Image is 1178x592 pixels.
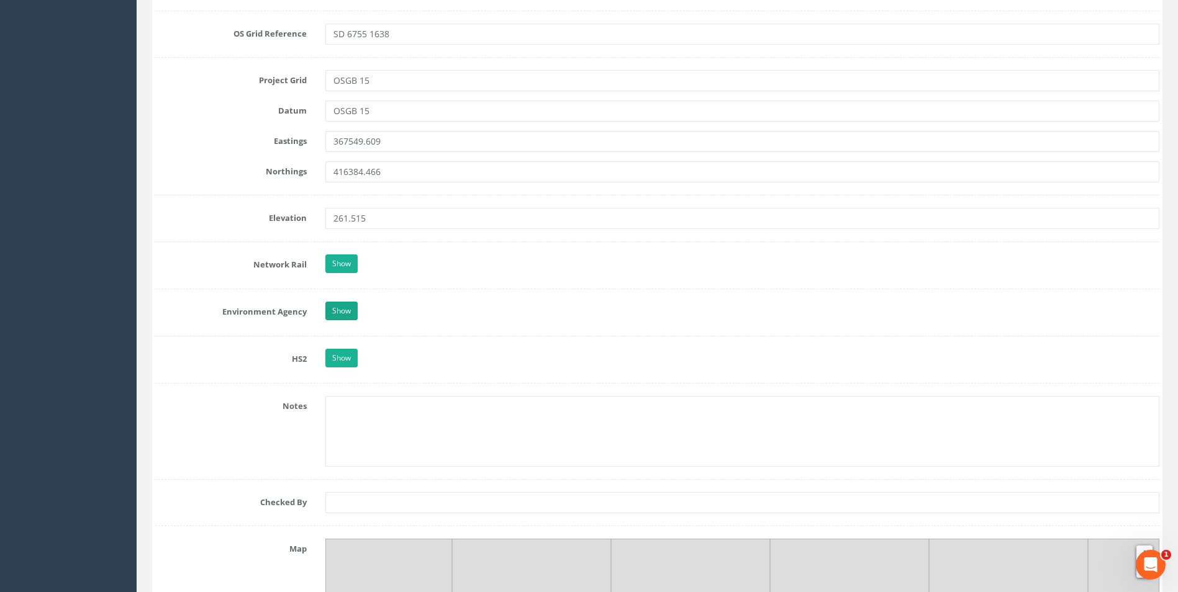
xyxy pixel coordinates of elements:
[146,161,316,177] label: Northings
[146,70,316,86] label: Project Grid
[146,302,316,318] label: Environment Agency
[146,539,316,555] label: Map
[325,349,358,367] a: Show
[146,396,316,412] label: Notes
[146,24,316,40] label: OS Grid Reference
[146,131,316,147] label: Eastings
[146,101,316,117] label: Datum
[325,254,358,273] a: Show
[1161,550,1171,560] span: 1
[1136,550,1166,580] iframe: Intercom live chat
[146,208,316,224] label: Elevation
[146,254,316,271] label: Network Rail
[146,349,316,365] label: HS2
[146,492,316,508] label: Checked By
[325,302,358,320] a: Show
[1136,545,1153,562] a: +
